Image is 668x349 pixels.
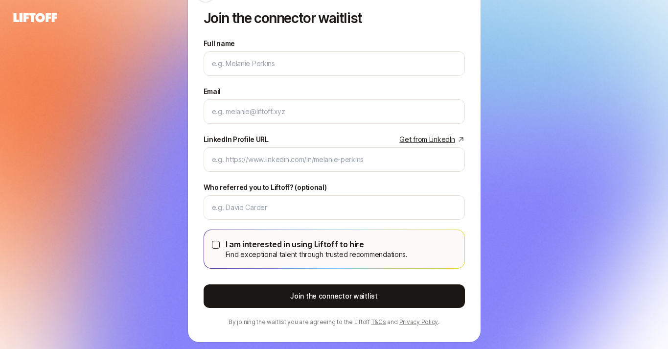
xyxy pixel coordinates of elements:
[212,154,457,165] input: e.g. https://www.linkedin.com/in/melanie-perkins
[371,318,386,326] a: T&Cs
[204,284,465,308] button: Join the connector waitlist
[204,38,235,49] label: Full name
[212,241,220,249] button: I am interested in using Liftoff to hireFind exceptional talent through trusted recommendations.
[212,106,457,117] input: e.g. melanie@liftoff.xyz
[204,86,221,97] label: Email
[204,10,465,26] p: Join the connector waitlist
[226,249,408,260] p: Find exceptional talent through trusted recommendations.
[399,134,464,145] a: Get from LinkedIn
[212,202,457,213] input: e.g. David Carder
[212,58,457,70] input: e.g. Melanie Perkins
[399,318,438,326] a: Privacy Policy
[204,134,269,145] div: LinkedIn Profile URL
[204,182,327,193] label: Who referred you to Liftoff? (optional)
[226,238,408,251] p: I am interested in using Liftoff to hire
[204,318,465,326] p: By joining the waitlist you are agreeing to the Liftoff and .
